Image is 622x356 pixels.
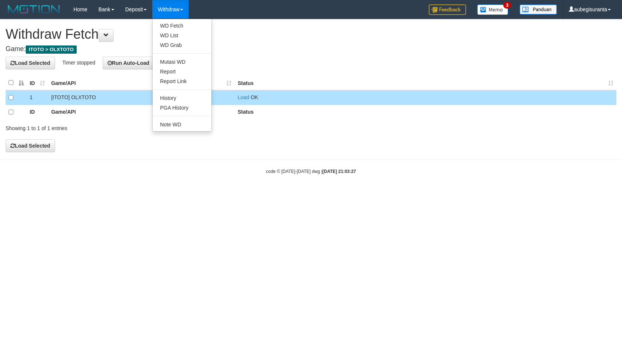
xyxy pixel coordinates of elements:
a: Report Link [153,76,211,86]
th: ID: activate to sort column ascending [27,76,48,90]
img: Button%20Memo.svg [477,4,508,15]
div: Showing 1 to 1 of 1 entries [6,122,253,132]
span: OK [251,94,258,100]
span: ITOTO > OLXTOTO [26,45,77,54]
th: Status: activate to sort column ascending [235,76,616,90]
button: Load Selected [6,57,55,69]
img: panduan.png [520,4,557,15]
a: WD Grab [153,40,211,50]
small: code © [DATE]-[DATE] dwg | [266,169,356,174]
a: PGA History [153,103,211,113]
span: 3 [503,2,511,9]
a: WD List [153,31,211,40]
span: Timer stopped [62,59,95,65]
button: Run Auto-Load [103,57,154,69]
th: Game/API [48,105,178,119]
img: MOTION_logo.png [6,4,62,15]
th: Status [235,105,616,119]
strong: [DATE] 21:03:27 [322,169,356,174]
h4: Game: [6,45,616,53]
td: [ITOTO] OLXTOTO [48,90,178,105]
a: Report [153,67,211,76]
th: ID [27,105,48,119]
a: WD Fetch [153,21,211,31]
a: Mutasi WD [153,57,211,67]
button: Load Selected [6,139,55,152]
th: Game/API: activate to sort column ascending [48,76,178,90]
a: History [153,93,211,103]
img: Feedback.jpg [429,4,466,15]
td: 1 [27,90,48,105]
a: Note WD [153,120,211,129]
a: Load [237,94,249,100]
h1: Withdraw Fetch [6,27,616,42]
